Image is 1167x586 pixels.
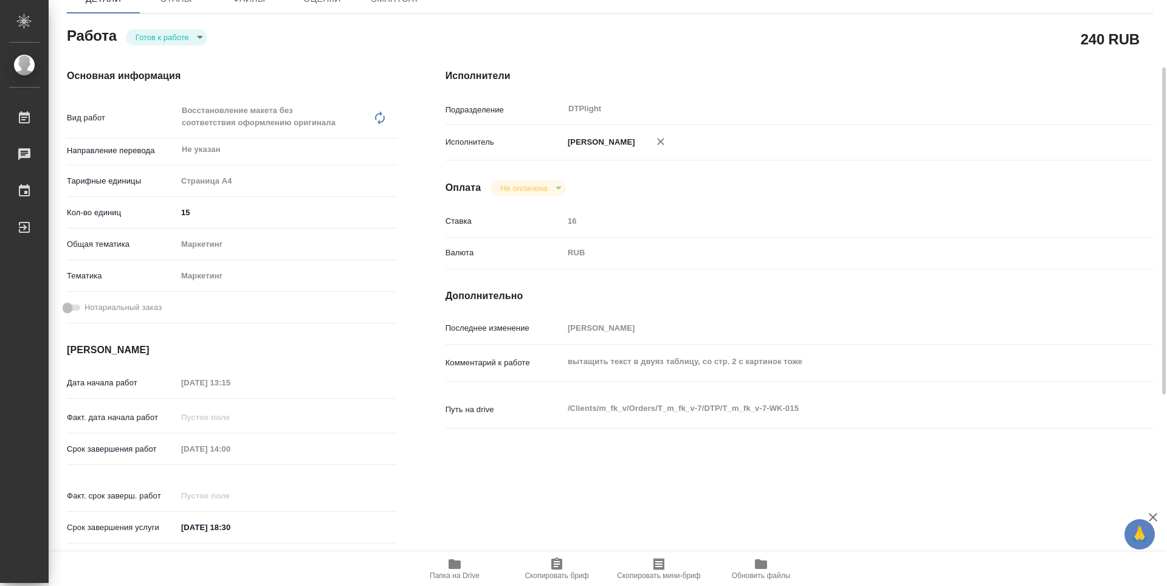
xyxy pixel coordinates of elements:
[446,404,563,416] p: Путь на drive
[177,204,397,221] input: ✎ Введи что-нибудь
[710,552,812,586] button: Обновить файлы
[67,24,117,46] h2: Работа
[1124,519,1155,550] button: 🙏
[132,32,193,43] button: Готов к работе
[563,398,1095,419] textarea: /Clients/m_fk_v/Orders/T_m_fk_v-7/DTP/T_m_fk_v-7-WK-015
[177,374,283,391] input: Пустое поле
[126,29,207,46] div: Готов к работе
[563,243,1095,263] div: RUB
[67,377,177,389] p: Дата начала работ
[67,207,177,219] p: Кол-во единиц
[177,171,397,191] div: Страница А4
[446,181,481,195] h4: Оплата
[67,145,177,157] p: Направление перевода
[67,343,397,357] h4: [PERSON_NAME]
[525,571,588,580] span: Скопировать бриф
[617,571,700,580] span: Скопировать мини-бриф
[446,247,563,259] p: Валюта
[446,104,563,116] p: Подразделение
[563,212,1095,230] input: Пустое поле
[446,322,563,334] p: Последнее изменение
[506,552,608,586] button: Скопировать бриф
[67,412,177,424] p: Факт. дата начала работ
[177,408,283,426] input: Пустое поле
[67,490,177,502] p: Факт. срок заверш. работ
[404,552,506,586] button: Папка на Drive
[608,552,710,586] button: Скопировать мини-бриф
[67,522,177,534] p: Срок завершения услуги
[67,443,177,455] p: Срок завершения работ
[67,112,177,124] p: Вид работ
[732,571,791,580] span: Обновить файлы
[67,175,177,187] p: Тарифные единицы
[446,69,1154,83] h4: Исполнители
[446,136,563,148] p: Исполнитель
[84,302,162,314] span: Нотариальный заказ
[497,183,551,193] button: Не оплачена
[177,519,283,536] input: ✎ Введи что-нибудь
[67,238,177,250] p: Общая тематика
[563,136,635,148] p: [PERSON_NAME]
[177,440,283,458] input: Пустое поле
[647,128,674,155] button: Удалить исполнителя
[563,351,1095,372] textarea: вытащить текст в двуяз таблицу, со стр. 2 с картинок тоже
[1081,29,1140,49] h2: 240 RUB
[446,357,563,369] p: Комментарий к работе
[430,571,480,580] span: Папка на Drive
[446,289,1154,303] h4: Дополнительно
[177,487,283,505] input: Пустое поле
[491,180,565,196] div: Готов к работе
[1129,522,1150,547] span: 🙏
[177,234,397,255] div: Маркетинг
[177,266,397,286] div: Маркетинг
[446,215,563,227] p: Ставка
[563,319,1095,337] input: Пустое поле
[67,270,177,282] p: Тематика
[67,69,397,83] h4: Основная информация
